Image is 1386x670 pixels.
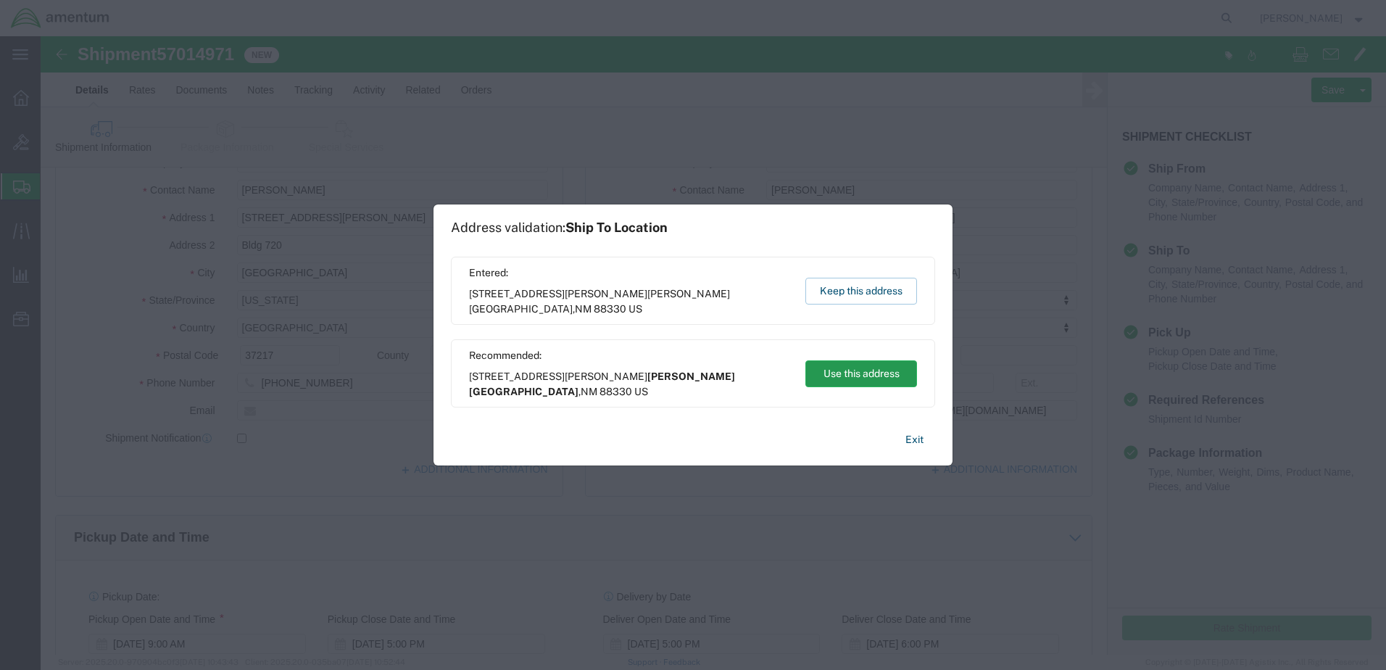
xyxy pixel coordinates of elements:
span: [PERSON_NAME][GEOGRAPHIC_DATA] [469,371,735,397]
span: US [628,303,642,315]
span: Ship To Location [565,220,668,235]
button: Use this address [805,360,917,387]
span: Entered: [469,265,792,281]
span: US [634,386,648,397]
span: [PERSON_NAME][GEOGRAPHIC_DATA] [469,288,730,315]
span: 88330 [594,303,626,315]
button: Keep this address [805,278,917,305]
span: NM [575,303,592,315]
span: [STREET_ADDRESS][PERSON_NAME] , [469,369,792,400]
span: NM [581,386,597,397]
h1: Address validation: [451,220,668,236]
button: Exit [894,427,935,452]
span: Recommended: [469,348,792,363]
span: [STREET_ADDRESS][PERSON_NAME] , [469,286,792,317]
span: 88330 [599,386,632,397]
